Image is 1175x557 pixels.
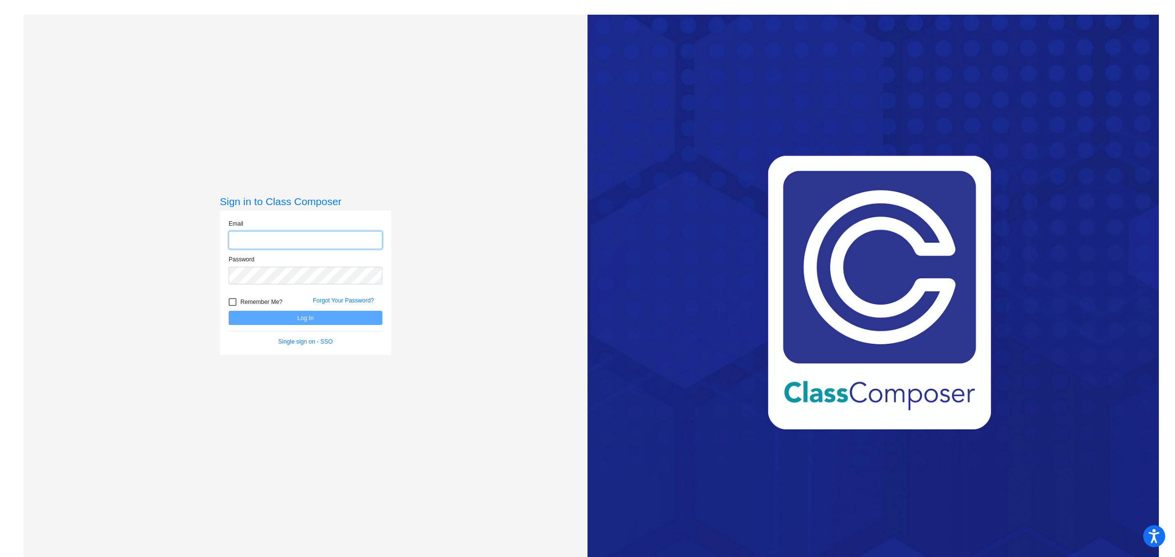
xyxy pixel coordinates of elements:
[220,195,391,208] h3: Sign in to Class Composer
[229,311,382,325] button: Log In
[229,219,243,228] label: Email
[313,297,374,304] a: Forgot Your Password?
[278,338,332,345] a: Single sign on - SSO
[240,296,282,308] span: Remember Me?
[229,255,255,264] label: Password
